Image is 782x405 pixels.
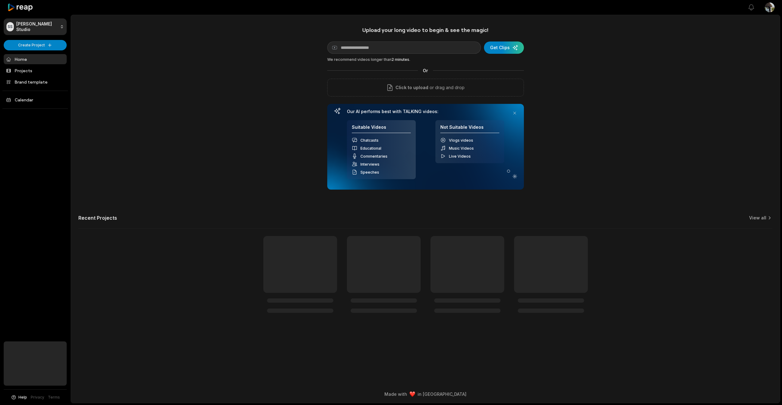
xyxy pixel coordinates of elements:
[77,391,774,397] div: Made with in [GEOGRAPHIC_DATA]
[352,124,411,133] h4: Suitable Videos
[449,146,474,151] span: Music Videos
[449,154,471,159] span: Live Videos
[4,40,67,50] button: Create Project
[360,154,387,159] span: Commentaries
[391,57,409,62] span: 2 minutes
[360,170,379,175] span: Speeches
[484,41,524,54] button: Get Clips
[4,54,67,64] a: Home
[4,95,67,105] a: Calendar
[327,57,524,62] div: We recommend videos longer than .
[4,77,67,87] a: Brand template
[327,26,524,33] h1: Upload your long video to begin & see the magic!
[418,67,433,74] span: Or
[18,395,27,400] span: Help
[749,215,766,221] a: View all
[4,65,67,76] a: Projects
[449,138,473,143] span: Vlogs videos
[410,391,415,397] img: heart emoji
[11,395,27,400] button: Help
[395,84,428,91] span: Click to upload
[347,109,504,114] h3: Our AI performs best with TALKING videos:
[78,215,117,221] h2: Recent Projects
[360,138,379,143] span: Chatcasts
[31,395,44,400] a: Privacy
[48,395,60,400] a: Terms
[360,162,379,167] span: Interviews
[428,84,465,91] p: or drag and drop
[440,124,499,133] h4: Not Suitable Videos
[360,146,381,151] span: Educational
[6,22,14,31] div: SS
[16,21,57,32] p: [PERSON_NAME] Studio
